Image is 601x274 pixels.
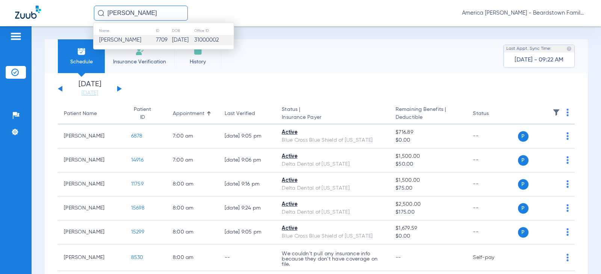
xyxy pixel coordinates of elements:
span: 15698 [131,205,145,211]
span: $1,500.00 [396,177,461,184]
td: [PERSON_NAME] [58,244,125,271]
span: $1,500.00 [396,153,461,160]
td: [PERSON_NAME] [58,148,125,172]
div: Patient Name [64,110,119,118]
div: Active [282,225,384,232]
img: Manual Insurance Verification [135,47,144,56]
div: Active [282,177,384,184]
img: group-dot-blue.svg [566,254,569,261]
div: Last Verified [225,110,255,118]
span: P [518,155,529,166]
td: -- [467,148,518,172]
img: filter.svg [553,109,560,116]
img: group-dot-blue.svg [566,228,569,236]
td: 7:00 AM [167,148,219,172]
td: [PERSON_NAME] [58,196,125,220]
td: -- [467,220,518,244]
td: [DATE] 9:05 PM [219,124,276,148]
span: [DATE] - 09:22 AM [515,56,563,64]
span: 8530 [131,255,143,260]
span: $75.00 [396,184,461,192]
span: Insurance Payer [282,114,384,121]
img: group-dot-blue.svg [566,156,569,164]
img: group-dot-blue.svg [566,132,569,140]
img: group-dot-blue.svg [566,180,569,188]
td: Self-pay [467,244,518,271]
td: [PERSON_NAME] [58,172,125,196]
div: Blue Cross Blue Shield of [US_STATE] [282,136,384,144]
div: Delta Dental of [US_STATE] [282,160,384,168]
td: 7709 [156,35,172,45]
div: Patient ID [131,106,154,121]
span: History [180,58,216,66]
div: Patient ID [131,106,161,121]
span: 14916 [131,157,143,163]
li: [DATE] [67,81,112,97]
th: Status | [276,103,390,124]
p: We couldn’t pull any insurance info because they don’t have coverage on file. [282,251,384,267]
td: 8:00 AM [167,244,219,271]
td: 8:00 AM [167,172,219,196]
img: Schedule [77,47,86,56]
span: Insurance Verification [110,58,169,66]
td: 8:00 AM [167,220,219,244]
td: -- [467,196,518,220]
div: Appointment [173,110,213,118]
th: Office ID [194,27,234,35]
div: Active [282,153,384,160]
td: -- [219,244,276,271]
img: group-dot-blue.svg [566,204,569,212]
th: Status [467,103,518,124]
div: Active [282,201,384,208]
th: Name [94,27,156,35]
img: last sync help info [566,46,572,51]
span: 6878 [131,133,143,139]
th: ID [156,27,172,35]
span: P [518,227,529,238]
span: $716.89 [396,129,461,136]
input: Search for patients [94,6,188,21]
span: P [518,131,529,142]
td: [PERSON_NAME] [58,220,125,244]
td: [DATE] 9:06 PM [219,148,276,172]
td: [DATE] 9:24 PM [219,196,276,220]
img: hamburger-icon [10,32,22,41]
span: 15299 [131,229,144,235]
span: $0.00 [396,232,461,240]
td: [DATE] [172,35,194,45]
div: Patient Name [64,110,97,118]
span: $0.00 [396,136,461,144]
td: [PERSON_NAME] [58,124,125,148]
div: Appointment [173,110,204,118]
span: $175.00 [396,208,461,216]
div: Delta Dental of [US_STATE] [282,184,384,192]
td: [DATE] 9:16 PM [219,172,276,196]
img: group-dot-blue.svg [566,109,569,116]
span: 11759 [131,181,143,187]
div: Active [282,129,384,136]
img: History [193,47,202,56]
td: -- [467,172,518,196]
td: [DATE] 9:05 PM [219,220,276,244]
span: $1,679.59 [396,225,461,232]
div: Delta Dental of [US_STATE] [282,208,384,216]
td: 31000002 [194,35,234,45]
span: P [518,179,529,190]
div: Blue Cross Blue Shield of [US_STATE] [282,232,384,240]
img: Search Icon [98,10,104,16]
span: P [518,203,529,214]
span: -- [396,255,401,260]
span: Schedule [63,58,99,66]
th: Remaining Benefits | [390,103,467,124]
td: 7:00 AM [167,124,219,148]
div: Last Verified [225,110,270,118]
span: America [PERSON_NAME] - Beardstown Family Dental [462,9,586,17]
td: -- [467,124,518,148]
img: Zuub Logo [15,6,41,19]
th: DOB [172,27,194,35]
span: Last Appt. Sync Time: [506,45,551,52]
span: Deductible [396,114,461,121]
span: $2,500.00 [396,201,461,208]
a: [DATE] [67,90,112,97]
span: $50.00 [396,160,461,168]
